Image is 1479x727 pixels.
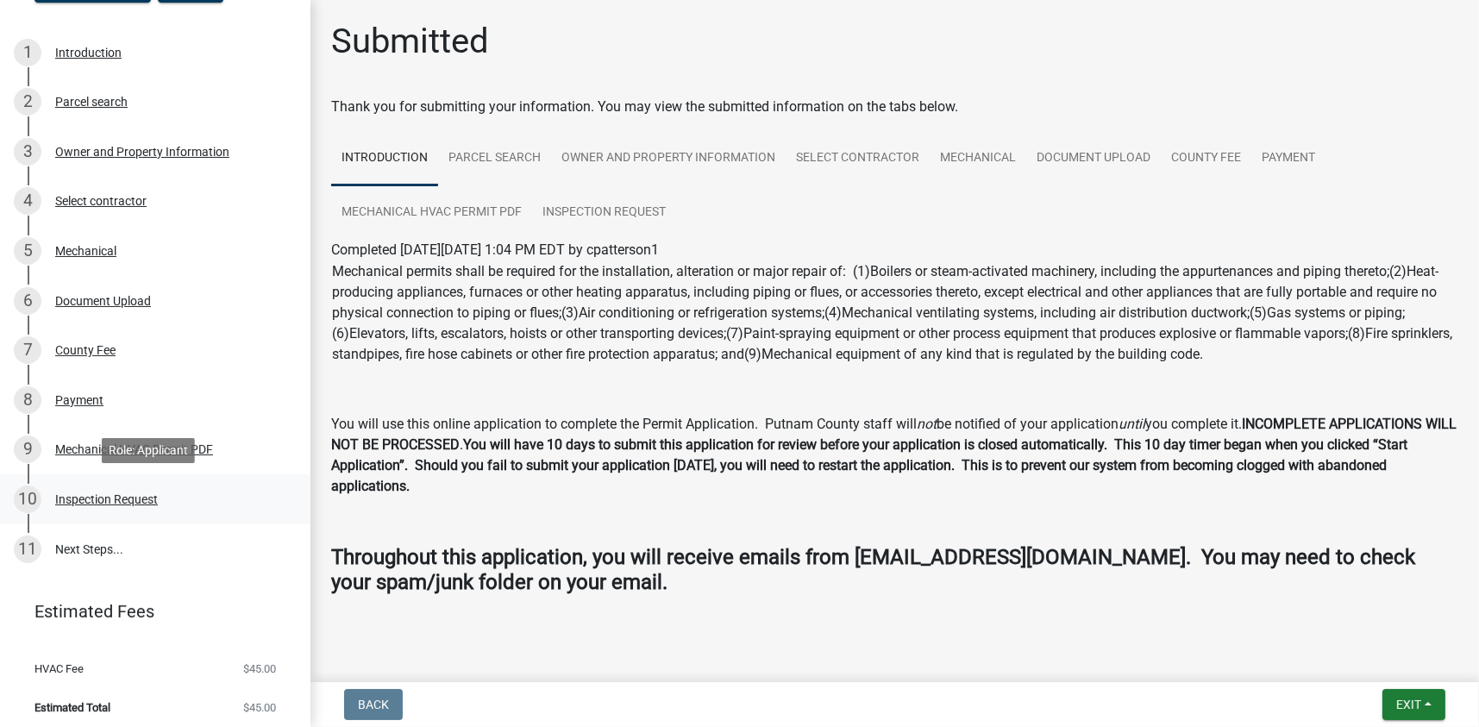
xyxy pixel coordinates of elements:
[1161,131,1251,186] a: County Fee
[331,545,1415,594] strong: Throughout this application, you will receive emails from [EMAIL_ADDRESS][DOMAIN_NAME]. You may n...
[55,493,158,505] div: Inspection Request
[55,47,122,59] div: Introduction
[1026,131,1161,186] a: Document Upload
[331,97,1458,117] div: Thank you for submitting your information. You may view the submitted information on the tabs below.
[243,663,276,674] span: $45.00
[1251,131,1325,186] a: Payment
[786,131,930,186] a: Select contractor
[14,336,41,364] div: 7
[344,689,403,720] button: Back
[14,287,41,315] div: 6
[1382,689,1445,720] button: Exit
[930,131,1026,186] a: Mechanical
[14,594,283,629] a: Estimated Fees
[331,185,532,241] a: Mechanical HVAC Permit PDF
[55,245,116,257] div: Mechanical
[917,416,937,432] i: not
[14,486,41,513] div: 10
[331,131,438,186] a: Introduction
[55,443,213,455] div: Mechanical HVAC Permit PDF
[102,438,195,463] div: Role: Applicant
[551,131,786,186] a: Owner and Property Information
[358,698,389,711] span: Back
[55,96,128,108] div: Parcel search
[331,241,659,258] span: Completed [DATE][DATE] 1:04 PM EDT by cpatterson1
[14,237,41,265] div: 5
[55,295,151,307] div: Document Upload
[55,394,103,406] div: Payment
[34,663,84,674] span: HVAC Fee
[14,39,41,66] div: 1
[55,344,116,356] div: County Fee
[331,260,1458,366] td: Mechanical permits shall be required for the installation, alteration or major repair of: (1)Boil...
[532,185,676,241] a: Inspection Request
[55,195,147,207] div: Select contractor
[14,88,41,116] div: 2
[438,131,551,186] a: Parcel search
[14,138,41,166] div: 3
[14,536,41,563] div: 11
[55,146,229,158] div: Owner and Property Information
[243,702,276,713] span: $45.00
[1119,416,1145,432] i: until
[331,21,489,62] h1: Submitted
[1396,698,1421,711] span: Exit
[331,436,1407,494] strong: You will have 10 days to submit this application for review before your application is closed aut...
[34,702,110,713] span: Estimated Total
[331,414,1458,497] p: You will use this online application to complete the Permit Application. Putnam County staff will...
[14,386,41,414] div: 8
[14,436,41,463] div: 9
[14,187,41,215] div: 4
